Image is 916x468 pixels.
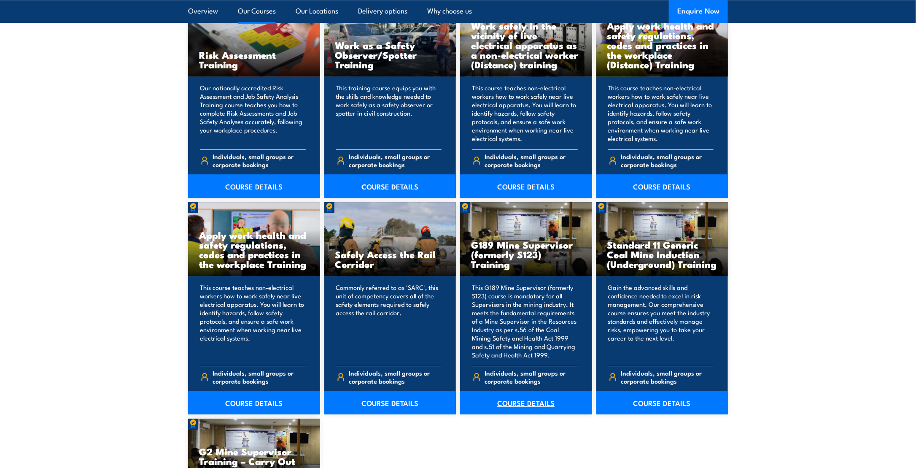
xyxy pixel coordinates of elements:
[472,283,578,359] p: This G189 Mine Supervisor (formerly S123) course is mandatory for all Supervisors in the mining i...
[213,369,306,385] span: Individuals, small groups or corporate bookings
[349,369,442,385] span: Individuals, small groups or corporate bookings
[188,174,320,198] a: COURSE DETAILS
[349,152,442,168] span: Individuals, small groups or corporate bookings
[596,174,728,198] a: COURSE DETAILS
[485,369,578,385] span: Individuals, small groups or corporate bookings
[471,21,581,69] h3: Work safely in the vicinity of live electrical apparatus as a non-electrical worker (Distance) tr...
[336,283,442,359] p: Commonly referred to as 'SARC', this unit of competency covers all of the safety elements require...
[213,152,306,168] span: Individuals, small groups or corporate bookings
[596,391,728,414] a: COURSE DETAILS
[472,84,578,143] p: This course teaches non-electrical workers how to work safely near live electrical apparatus. You...
[335,249,445,269] h3: Safely Access the Rail Corridor
[485,152,578,168] span: Individuals, small groups or corporate bookings
[607,21,717,69] h3: Apply work health and safety regulations, codes and practices in the workplace (Distance) Training
[460,391,592,414] a: COURSE DETAILS
[460,174,592,198] a: COURSE DETAILS
[188,391,320,414] a: COURSE DETAILS
[199,50,309,69] h3: Risk Assessment Training
[199,230,309,269] h3: Apply work health and safety regulations, codes and practices in the workplace Training
[336,84,442,143] p: This training course equips you with the skills and knowledge needed to work safely as a safety o...
[335,40,445,69] h3: Work as a Safety Observer/Spotter Training
[608,84,714,143] p: This course teaches non-electrical workers how to work safely near live electrical apparatus. You...
[471,240,581,269] h3: G189 Mine Supervisor (formerly S123) Training
[200,84,306,143] p: Our nationally accredited Risk Assessment and Job Safety Analysis Training course teaches you how...
[621,152,714,168] span: Individuals, small groups or corporate bookings
[608,283,714,359] p: Gain the advanced skills and confidence needed to excel in risk management. Our comprehensive cou...
[200,283,306,359] p: This course teaches non-electrical workers how to work safely near live electrical apparatus. You...
[607,240,717,269] h3: Standard 11 Generic Coal Mine Induction (Underground) Training
[621,369,714,385] span: Individuals, small groups or corporate bookings
[324,391,456,414] a: COURSE DETAILS
[324,174,456,198] a: COURSE DETAILS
